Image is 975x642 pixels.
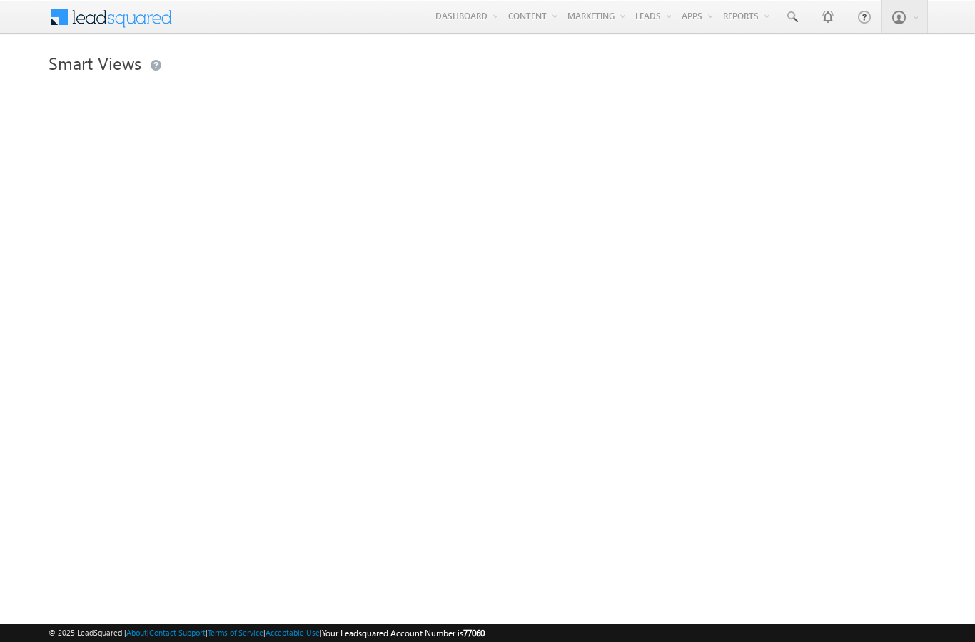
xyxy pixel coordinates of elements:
[266,628,320,637] a: Acceptable Use
[149,628,206,637] a: Contact Support
[49,51,141,74] span: Smart Views
[208,628,263,637] a: Terms of Service
[463,628,485,638] span: 77060
[322,628,485,638] span: Your Leadsquared Account Number is
[126,628,147,637] a: About
[49,626,485,640] span: © 2025 LeadSquared | | | | |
